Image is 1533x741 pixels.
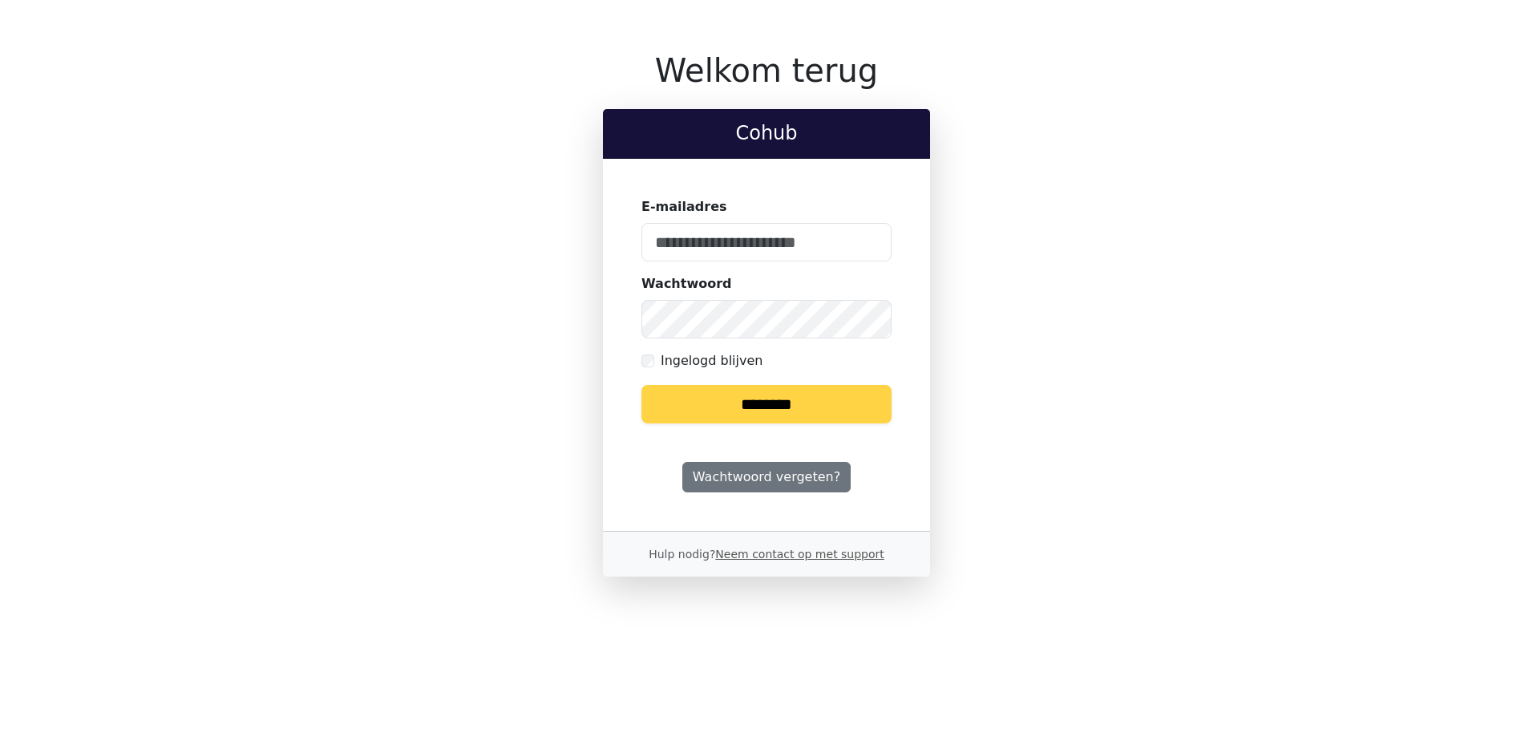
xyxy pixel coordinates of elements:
h1: Welkom terug [603,51,930,90]
label: Wachtwoord [641,274,732,294]
a: Wachtwoord vergeten? [682,462,851,492]
a: Neem contact op met support [715,548,884,561]
label: Ingelogd blijven [661,351,762,370]
keeper-lock: Open Keeper Popup [860,233,879,252]
h2: Cohub [616,122,917,145]
label: E-mailadres [641,197,727,217]
small: Hulp nodig? [649,548,884,561]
